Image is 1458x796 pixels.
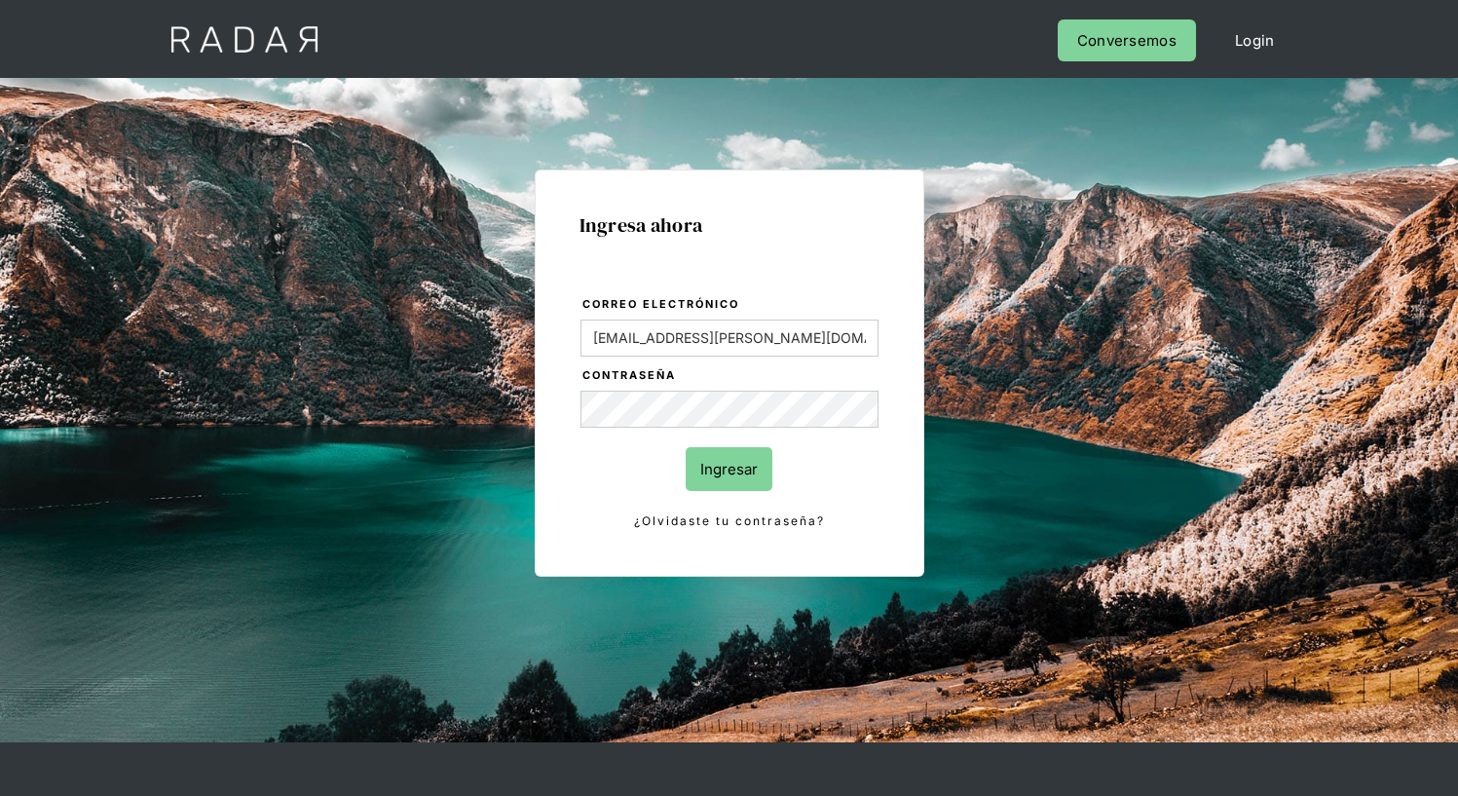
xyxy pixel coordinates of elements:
[580,320,879,357] input: bruce@wayne.com
[580,511,879,532] a: ¿Olvidaste tu contraseña?
[579,214,879,236] h1: Ingresa ahora
[582,295,879,315] label: Correo electrónico
[1058,19,1196,61] a: Conversemos
[579,294,879,532] form: Login Form
[1215,19,1294,61] a: Login
[686,447,772,491] input: Ingresar
[582,366,879,386] label: Contraseña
